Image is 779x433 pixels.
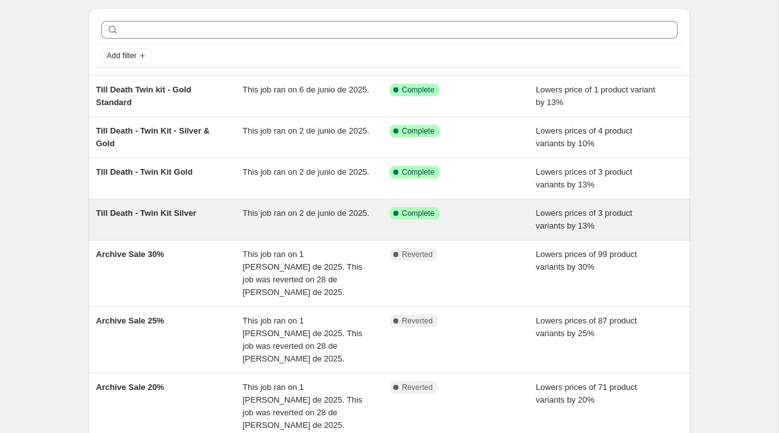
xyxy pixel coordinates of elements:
[243,167,369,177] span: This job ran on 2 de junio de 2025.
[96,85,191,107] span: Till Death Twin kit - Gold Standard
[96,316,165,325] span: Archive Sale 25%
[96,382,165,392] span: Archive Sale 20%
[243,249,362,297] span: This job ran on 1 [PERSON_NAME] de 2025. This job was reverted on 28 de [PERSON_NAME] de 2025.
[107,51,137,61] span: Add filter
[243,208,369,218] span: This job ran on 2 de junio de 2025.
[402,382,433,392] span: Reverted
[402,126,434,136] span: Complete
[536,208,632,230] span: Lowers prices of 3 product variants by 13%
[243,126,369,135] span: This job ran on 2 de junio de 2025.
[243,316,362,363] span: This job ran on 1 [PERSON_NAME] de 2025. This job was reverted on 28 de [PERSON_NAME] de 2025.
[536,316,637,338] span: Lowers prices of 87 product variants by 25%
[402,316,433,326] span: Reverted
[96,208,196,218] span: Till Death - Twin Kit Silver
[536,249,637,272] span: Lowers prices of 99 product variants by 30%
[96,126,210,148] span: Till Death - Twin Kit - Silver & Gold
[101,48,152,63] button: Add filter
[536,85,655,107] span: Lowers price of 1 product variant by 13%
[243,382,362,430] span: This job ran on 1 [PERSON_NAME] de 2025. This job was reverted on 28 de [PERSON_NAME] de 2025.
[402,167,434,177] span: Complete
[243,85,369,94] span: This job ran on 6 de junio de 2025.
[402,85,434,95] span: Complete
[536,126,632,148] span: Lowers prices of 4 product variants by 10%
[96,167,193,177] span: Till Death - Twin Kit Gold
[96,249,165,259] span: Archive Sale 30%
[536,382,637,405] span: Lowers prices of 71 product variants by 20%
[402,208,434,218] span: Complete
[536,167,632,189] span: Lowers prices of 3 product variants by 13%
[402,249,433,260] span: Reverted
